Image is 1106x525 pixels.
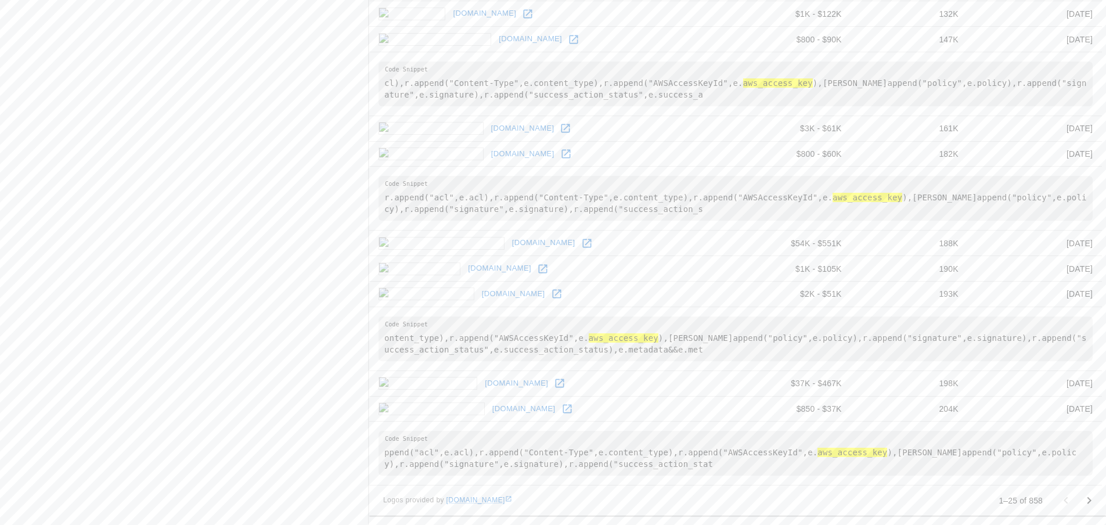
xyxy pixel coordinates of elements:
td: [DATE] [968,371,1102,396]
td: 188K [851,231,968,256]
a: [DOMAIN_NAME] [482,375,551,393]
img: livescreen.no icon [379,148,484,160]
td: $54K - $551K [727,231,851,256]
hl: aws_access_key [833,193,902,202]
a: [DOMAIN_NAME] [450,5,519,23]
img: edatasource.com icon [379,237,505,250]
hl: aws_access_key [589,333,658,343]
td: 182K [851,141,968,167]
img: mocafi.com icon [379,287,474,300]
a: [DOMAIN_NAME] [488,145,557,163]
a: Open mocafi.com in new window [548,285,565,303]
a: [DOMAIN_NAME] [509,234,578,252]
td: 147K [851,27,968,52]
td: $2K - $51K [727,281,851,307]
td: $800 - $60K [727,141,851,167]
img: loyverse.com icon [379,122,484,135]
hl: aws_access_key [743,78,813,88]
a: [DOMAIN_NAME] [446,496,512,504]
td: $800 - $90K [727,27,851,52]
td: [DATE] [968,396,1102,422]
a: [DOMAIN_NAME] [479,285,548,303]
a: [DOMAIN_NAME] [496,30,565,48]
a: Open vilfo.com in new window [534,260,552,278]
a: [DOMAIN_NAME] [488,120,557,138]
a: Open loyverse.com in new window [557,120,574,137]
td: [DATE] [968,141,1102,167]
img: dscoop.com icon [379,377,477,390]
hl: aws_access_key [817,448,887,457]
p: 1–25 of 858 [999,495,1043,506]
img: tagplus.com.br icon [379,33,491,46]
span: Logos provided by [383,495,512,506]
td: 193K [851,281,968,307]
td: [DATE] [968,256,1102,282]
td: $1K - $122K [727,1,851,27]
td: 161K [851,116,968,141]
a: Open tagplus.com.br in new window [565,31,582,48]
td: [DATE] [968,27,1102,52]
a: [DOMAIN_NAME] [489,400,559,418]
a: Open edatasource.com in new window [578,235,596,252]
a: Open livescreen.no in new window [557,145,575,163]
a: [DOMAIN_NAME] [465,260,534,278]
pre: cl),r.append("Content-Type",e.content_type),r.append("AWSAccessKeyId",e. ),[PERSON_NAME]append("p... [379,62,1093,106]
pre: r.append("acl",e.acl),r.append("Content-Type",e.content_type),r.append("AWSAccessKeyId",e. ),[PER... [379,176,1093,221]
td: 204K [851,396,968,422]
td: [DATE] [968,281,1102,307]
button: Go to next page [1078,489,1101,512]
td: 132K [851,1,968,27]
a: Open dscoop.com in new window [551,375,568,392]
td: $3K - $61K [727,116,851,141]
td: $850 - $37K [727,396,851,422]
td: [DATE] [968,231,1102,256]
td: [DATE] [968,116,1102,141]
pre: ppend("acl",e.acl),r.append("Content-Type",e.content_type),r.append("AWSAccessKeyId",e. ),[PERSON... [379,431,1093,476]
td: [DATE] [968,1,1102,27]
a: Open tulu.io in new window [519,5,536,23]
img: tulu.io icon [379,8,445,20]
img: amt.company icon [379,402,485,415]
td: $1K - $105K [727,256,851,282]
img: vilfo.com icon [379,262,460,275]
pre: ontent_type),r.append("AWSAccessKeyId",e. ),[PERSON_NAME]append("policy",e.policy),r.append("sign... [379,317,1093,361]
td: 190K [851,256,968,282]
td: $37K - $467K [727,371,851,396]
td: 198K [851,371,968,396]
a: Open amt.company in new window [559,400,576,418]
